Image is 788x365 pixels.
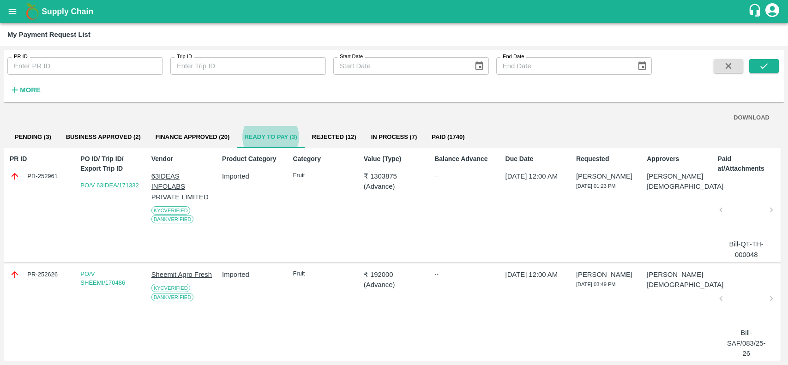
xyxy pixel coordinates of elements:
span: [DATE] 03:49 PM [576,281,616,287]
p: [DATE] 12:00 AM [505,171,566,181]
p: Imported [222,269,283,280]
button: Paid (1740) [424,126,472,148]
button: Rejected (12) [305,126,364,148]
p: Bill-QT-TH-000048 [725,239,768,260]
button: Choose date [470,57,488,75]
div: My Payment Request List [7,29,90,41]
p: ₹ 192000 [364,269,424,280]
p: [PERSON_NAME][DEMOGRAPHIC_DATA] [647,171,707,192]
input: Enter PR ID [7,57,163,75]
p: Requested [576,154,637,164]
div: -- [434,171,495,180]
input: Start Date [333,57,467,75]
div: customer-support [748,3,764,20]
p: Value (Type) [364,154,424,164]
p: Due Date [505,154,566,164]
div: PR-252961 [10,171,70,181]
p: Approvers [647,154,707,164]
input: Enter Trip ID [170,57,326,75]
span: KYC Verified [151,284,190,292]
span: [DATE] 01:23 PM [576,183,616,189]
p: ( Advance ) [364,280,424,290]
p: Imported [222,171,283,181]
button: More [7,82,43,98]
p: Paid at/Attachments [718,154,778,174]
button: DOWNLOAD [730,110,773,126]
button: Choose date [633,57,651,75]
a: Supply Chain [42,5,748,18]
label: End Date [503,53,524,60]
p: [PERSON_NAME] [576,171,637,181]
label: PR ID [14,53,28,60]
p: Fruit [293,269,353,278]
p: 63IDEAS INFOLABS PRIVATE LIMITED [151,171,212,202]
img: logo [23,2,42,21]
strong: More [20,86,41,94]
p: Sheemit Agro Fresh [151,269,212,280]
p: Balance Advance [434,154,495,164]
button: open drawer [2,1,23,22]
button: In Process (7) [364,126,425,148]
p: Product Category [222,154,283,164]
p: ₹ 1303875 [364,171,424,181]
span: Bank Verified [151,215,194,223]
button: Pending (3) [7,126,59,148]
p: [PERSON_NAME][DEMOGRAPHIC_DATA] [647,269,707,290]
p: PO ID/ Trip ID/ Export Trip ID [80,154,141,174]
p: Vendor [151,154,212,164]
p: [DATE] 12:00 AM [505,269,566,280]
input: End Date [496,57,630,75]
div: PR-252626 [10,269,70,280]
span: KYC Verified [151,206,190,215]
button: Business Approved (2) [59,126,148,148]
button: Ready To Pay (3) [237,126,304,148]
div: account of current user [764,2,781,21]
div: -- [434,269,495,279]
p: Category [293,154,353,164]
p: PR ID [10,154,70,164]
p: Bill-SAF/083/25-26 [725,328,768,359]
a: PO/V 63IDEA/171332 [80,182,138,189]
b: Supply Chain [42,7,93,16]
p: ( Advance ) [364,181,424,191]
span: Bank Verified [151,293,194,301]
label: Trip ID [177,53,192,60]
p: Fruit [293,171,353,180]
label: Start Date [340,53,363,60]
button: Finance Approved (20) [148,126,237,148]
p: [PERSON_NAME] [576,269,637,280]
a: PO/V SHEEMI/170486 [80,270,125,287]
